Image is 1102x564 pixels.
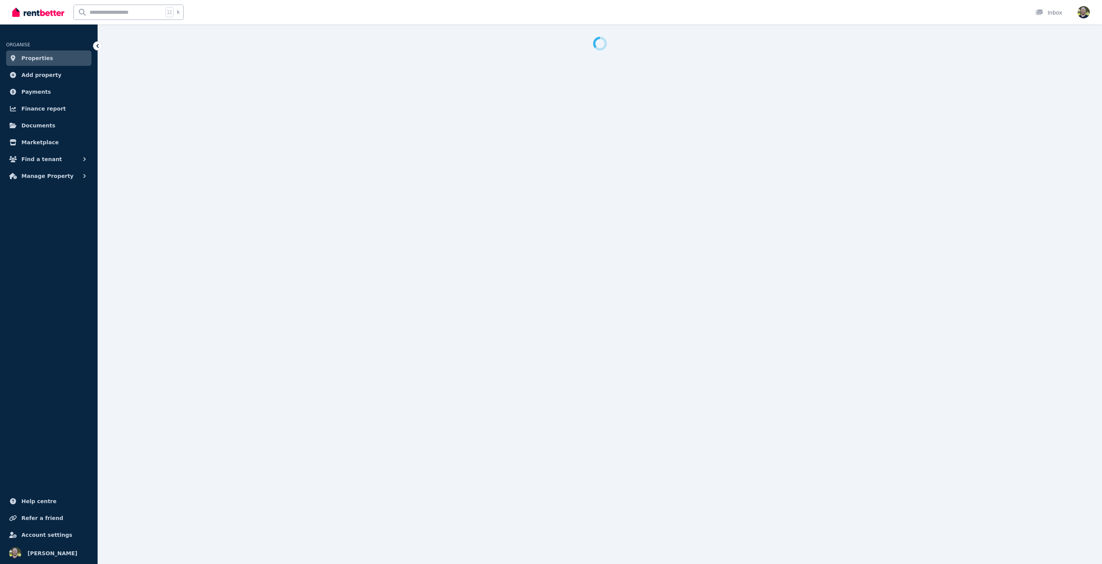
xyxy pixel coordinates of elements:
[6,494,91,509] a: Help centre
[21,497,57,506] span: Help centre
[6,135,91,150] a: Marketplace
[21,530,72,540] span: Account settings
[6,510,91,526] a: Refer a friend
[21,171,73,181] span: Manage Property
[6,118,91,133] a: Documents
[21,121,55,130] span: Documents
[28,549,77,558] span: [PERSON_NAME]
[6,527,91,543] a: Account settings
[1035,9,1062,16] div: Inbox
[9,547,21,559] img: Paul Ferrett
[21,138,59,147] span: Marketplace
[21,70,62,80] span: Add property
[21,54,53,63] span: Properties
[12,7,64,18] img: RentBetter
[6,152,91,167] button: Find a tenant
[177,9,179,15] span: k
[1078,6,1090,18] img: Paul Ferrett
[6,101,91,116] a: Finance report
[21,104,66,113] span: Finance report
[6,84,91,99] a: Payments
[21,87,51,96] span: Payments
[21,155,62,164] span: Find a tenant
[21,513,63,523] span: Refer a friend
[6,42,30,47] span: ORGANISE
[6,67,91,83] a: Add property
[6,168,91,184] button: Manage Property
[6,51,91,66] a: Properties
